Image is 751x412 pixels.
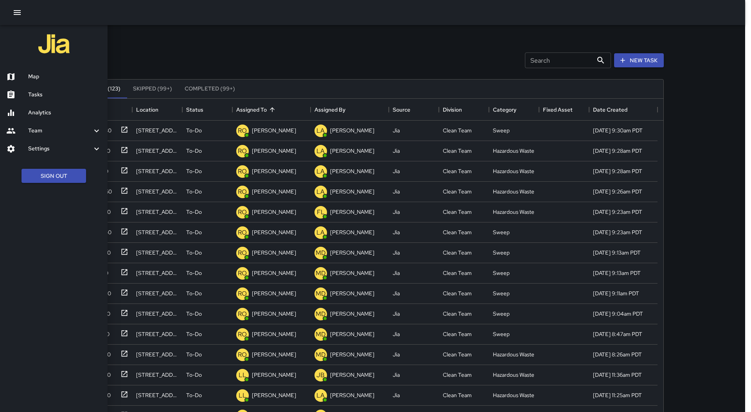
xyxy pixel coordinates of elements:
[38,28,70,60] img: jia-logo
[28,108,101,117] h6: Analytics
[22,169,86,183] button: Sign Out
[28,145,92,153] h6: Settings
[28,126,92,135] h6: Team
[28,90,101,99] h6: Tasks
[28,72,101,81] h6: Map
